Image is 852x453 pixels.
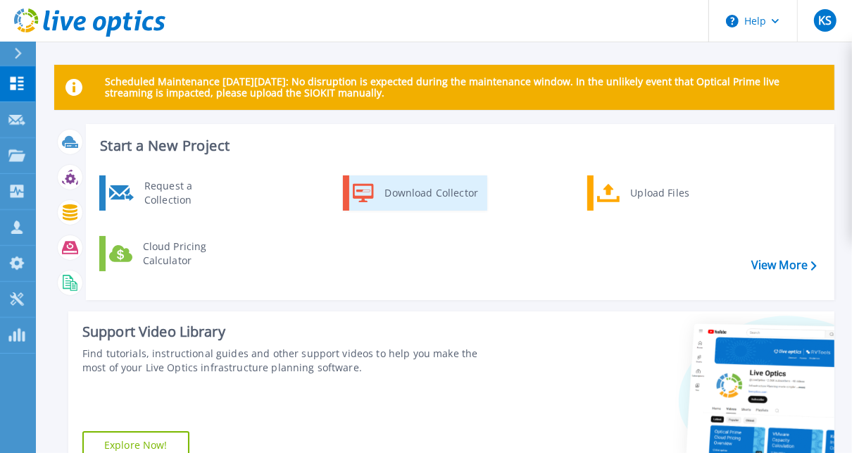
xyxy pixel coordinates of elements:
[82,347,480,375] div: Find tutorials, instructional guides and other support videos to help you make the most of your L...
[136,240,240,268] div: Cloud Pricing Calculator
[99,236,244,271] a: Cloud Pricing Calculator
[624,179,728,207] div: Upload Files
[137,179,240,207] div: Request a Collection
[587,175,732,211] a: Upload Files
[818,15,832,26] span: KS
[343,175,487,211] a: Download Collector
[751,259,817,272] a: View More
[100,138,816,154] h3: Start a New Project
[378,179,484,207] div: Download Collector
[82,323,480,341] div: Support Video Library
[99,175,244,211] a: Request a Collection
[105,76,823,99] p: Scheduled Maintenance [DATE][DATE]: No disruption is expected during the maintenance window. In t...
